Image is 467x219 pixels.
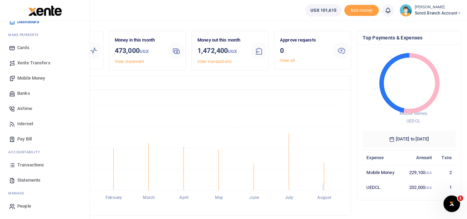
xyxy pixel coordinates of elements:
h4: Top Payments & Expenses [363,34,456,42]
a: Xente Transfers [6,55,84,71]
small: UGX [425,171,432,175]
p: Approve requests [280,37,328,44]
li: Toup your wallet [344,5,379,16]
span: Mobile Money [400,111,427,116]
tspan: March [143,195,155,200]
span: Banks [17,90,30,97]
a: People [6,199,84,214]
a: View all [280,58,295,63]
span: ake Payments [12,32,39,37]
span: Airtime [17,105,32,112]
h3: 1,472,400 [197,45,245,57]
p: Money in this month [115,37,162,44]
a: Add money [344,7,379,12]
a: Banks [6,86,84,101]
img: logo-large [28,6,62,16]
span: 1 [458,195,463,201]
li: M [6,188,84,199]
a: Pay Bill [6,131,84,147]
td: Mobile Money [363,165,402,180]
td: 229,100 [402,165,436,180]
a: Transactions [6,157,84,173]
small: UGX [425,186,432,190]
td: 202,000 [402,180,436,194]
tspan: July [285,195,293,200]
span: Internet [17,120,33,127]
td: 2 [436,165,456,180]
span: Transactions [17,162,44,168]
a: Airtime [6,101,84,116]
a: Dashboard [6,14,84,29]
a: View transactions [197,59,232,64]
p: Money out this month [197,37,245,44]
a: UGX 101,615 [305,4,342,17]
a: logo-small logo-large logo-large [28,8,62,13]
small: [PERSON_NAME] [415,4,461,10]
li: M [6,29,84,40]
small: UGX [228,49,237,54]
span: Soroti Branch Account [415,10,461,16]
a: Internet [6,116,84,131]
h4: Transactions Overview [32,79,345,87]
tspan: June [249,195,259,200]
a: Statements [6,173,84,188]
span: anage [12,191,25,196]
th: Txns [436,150,456,165]
span: Dashboard [17,18,39,25]
span: Add money [344,5,379,16]
span: UEDCL [407,118,421,124]
span: Xente Transfers [17,60,50,66]
a: Cards [6,40,84,55]
td: UEDCL [363,180,402,194]
li: Ac [6,147,84,157]
iframe: Intercom live chat [443,195,460,212]
span: countability [13,149,40,155]
span: Statements [17,177,40,184]
span: Mobile Money [17,75,45,82]
tspan: February [105,195,122,200]
tspan: April [179,195,188,200]
span: Pay Bill [17,136,32,143]
small: UGX [140,49,149,54]
td: 1 [436,180,456,194]
tspan: August [317,195,331,200]
span: UGX 101,615 [310,7,336,14]
span: Cards [17,44,29,51]
th: Expense [363,150,402,165]
h6: [DATE] to [DATE] [363,131,456,147]
h3: 473,000 [115,45,162,57]
a: profile-user [PERSON_NAME] Soroti Branch Account [400,4,461,17]
tspan: May [215,195,223,200]
span: People [17,203,31,210]
a: View statement [115,59,144,64]
li: Wallet ballance [302,4,344,17]
h3: 0 [280,45,328,56]
img: profile-user [400,4,412,17]
a: Mobile Money [6,71,84,86]
th: Amount [402,150,436,165]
